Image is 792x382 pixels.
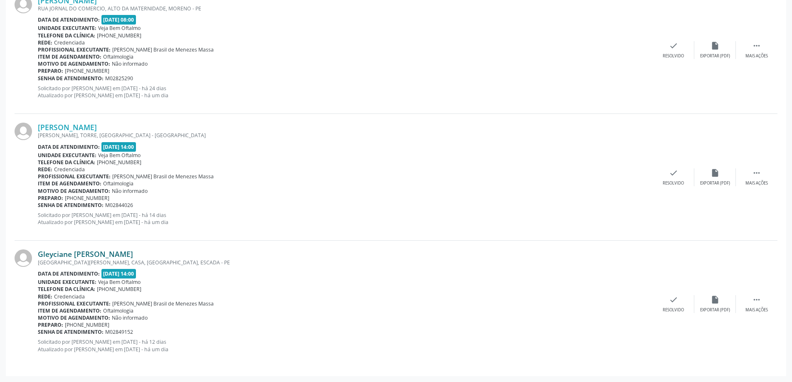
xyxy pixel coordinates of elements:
span: [PHONE_NUMBER] [65,195,109,202]
p: Solicitado por [PERSON_NAME] em [DATE] - há 24 dias Atualizado por [PERSON_NAME] em [DATE] - há u... [38,85,653,99]
b: Profissional executante: [38,300,111,307]
b: Telefone da clínica: [38,159,95,166]
span: Não informado [112,187,148,195]
span: M02825290 [105,75,133,82]
b: Data de atendimento: [38,143,100,150]
span: [PHONE_NUMBER] [97,32,141,39]
b: Item de agendamento: [38,53,101,60]
b: Preparo: [38,321,63,328]
span: Credenciada [54,39,85,46]
span: Veja Bem Oftalmo [98,25,141,32]
i: check [669,168,678,177]
img: img [15,249,32,267]
span: [PERSON_NAME] Brasil de Menezes Massa [112,173,214,180]
span: Não informado [112,60,148,67]
a: Gleyciane [PERSON_NAME] [38,249,133,259]
div: Mais ações [745,53,768,59]
b: Senha de atendimento: [38,328,104,335]
b: Telefone da clínica: [38,32,95,39]
i:  [752,295,761,304]
span: [PHONE_NUMBER] [65,321,109,328]
b: Rede: [38,166,52,173]
div: Exportar (PDF) [700,53,730,59]
span: Não informado [112,314,148,321]
b: Senha de atendimento: [38,202,104,209]
span: M02844026 [105,202,133,209]
b: Data de atendimento: [38,270,100,277]
i: check [669,295,678,304]
i: check [669,41,678,50]
span: Oftalmologia [103,180,133,187]
span: [PERSON_NAME] Brasil de Menezes Massa [112,46,214,53]
p: Solicitado por [PERSON_NAME] em [DATE] - há 14 dias Atualizado por [PERSON_NAME] em [DATE] - há u... [38,212,653,226]
i: insert_drive_file [711,41,720,50]
b: Preparo: [38,195,63,202]
b: Unidade executante: [38,278,96,286]
span: [PERSON_NAME] Brasil de Menezes Massa [112,300,214,307]
span: Veja Bem Oftalmo [98,152,141,159]
b: Item de agendamento: [38,180,101,187]
i: insert_drive_file [711,295,720,304]
b: Senha de atendimento: [38,75,104,82]
span: Oftalmologia [103,53,133,60]
span: [DATE] 08:00 [101,15,136,25]
b: Rede: [38,293,52,300]
p: Solicitado por [PERSON_NAME] em [DATE] - há 12 dias Atualizado por [PERSON_NAME] em [DATE] - há u... [38,338,653,352]
i:  [752,168,761,177]
b: Unidade executante: [38,152,96,159]
b: Item de agendamento: [38,307,101,314]
span: [DATE] 14:00 [101,142,136,152]
a: [PERSON_NAME] [38,123,97,132]
b: Profissional executante: [38,173,111,180]
span: [PHONE_NUMBER] [65,67,109,74]
span: Credenciada [54,166,85,173]
div: Resolvido [663,180,684,186]
div: Mais ações [745,307,768,313]
div: Resolvido [663,53,684,59]
div: Exportar (PDF) [700,180,730,186]
div: Exportar (PDF) [700,307,730,313]
div: [PERSON_NAME], TORRE, [GEOGRAPHIC_DATA] - [GEOGRAPHIC_DATA] [38,132,653,139]
i:  [752,41,761,50]
span: Veja Bem Oftalmo [98,278,141,286]
b: Unidade executante: [38,25,96,32]
b: Motivo de agendamento: [38,187,110,195]
span: M02849152 [105,328,133,335]
img: img [15,123,32,140]
div: Resolvido [663,307,684,313]
b: Rede: [38,39,52,46]
span: [DATE] 14:00 [101,269,136,278]
b: Data de atendimento: [38,16,100,23]
span: Oftalmologia [103,307,133,314]
b: Telefone da clínica: [38,286,95,293]
div: RUA JORNAL DO COMERCIO, ALTO DA MATERNIDADE, MORENO - PE [38,5,653,12]
div: Mais ações [745,180,768,186]
span: Credenciada [54,293,85,300]
i: insert_drive_file [711,168,720,177]
span: [PHONE_NUMBER] [97,159,141,166]
div: [GEOGRAPHIC_DATA][PERSON_NAME], CASA, [GEOGRAPHIC_DATA], ESCADA - PE [38,259,653,266]
b: Preparo: [38,67,63,74]
span: [PHONE_NUMBER] [97,286,141,293]
b: Motivo de agendamento: [38,60,110,67]
b: Profissional executante: [38,46,111,53]
b: Motivo de agendamento: [38,314,110,321]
